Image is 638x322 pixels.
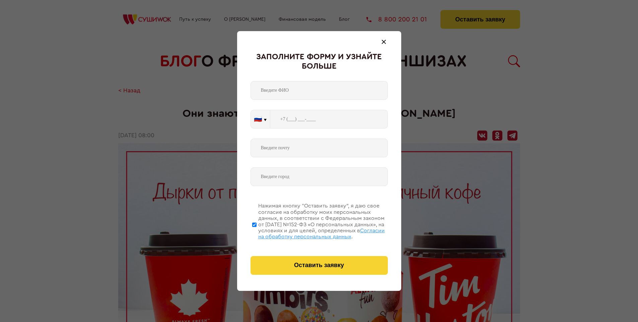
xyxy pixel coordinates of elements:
input: +7 (___) ___-____ [270,110,388,129]
span: Согласии на обработку персональных данных [258,228,385,239]
div: Нажимая кнопку “Оставить заявку”, я даю свое согласие на обработку моих персональных данных, в со... [258,203,388,240]
input: Введите почту [251,139,388,157]
input: Введите город [251,167,388,186]
button: Оставить заявку [251,256,388,275]
div: Заполните форму и узнайте больше [251,53,388,71]
input: Введите ФИО [251,81,388,100]
button: 🇷🇺 [251,110,270,128]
